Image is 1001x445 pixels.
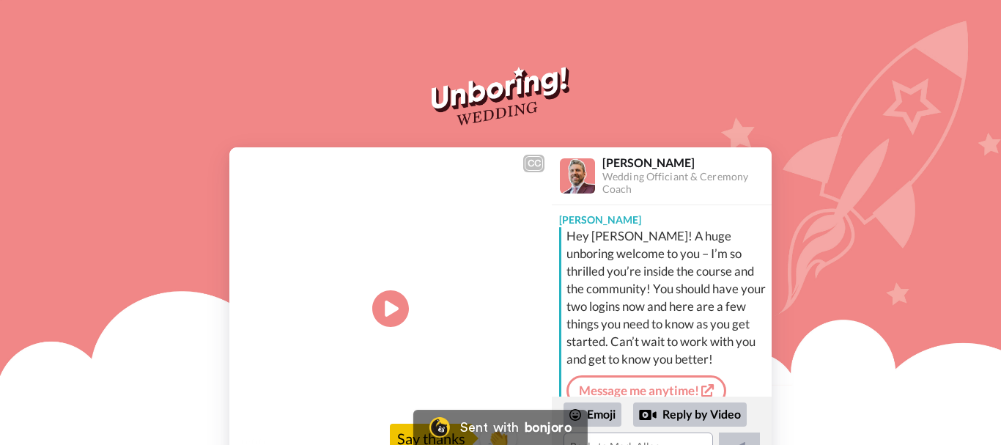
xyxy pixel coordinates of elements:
[602,155,771,169] div: [PERSON_NAME]
[560,158,595,194] img: Profile Image
[432,67,569,125] img: Unboring!Wedding logo
[633,402,747,427] div: Reply by Video
[602,171,771,196] div: Wedding Officiant & Ceremony Coach
[429,417,450,438] img: Bonjoro Logo
[564,402,621,426] div: Emoji
[639,406,657,424] div: Reply by Video
[413,410,588,445] a: Bonjoro LogoSent withbonjoro
[552,205,772,227] div: [PERSON_NAME]
[460,421,519,434] div: Sent with
[525,156,543,171] div: CC
[566,227,768,368] div: Hey [PERSON_NAME]! A huge unboring welcome to you – I’m so thrilled you’re inside the course and ...
[525,421,572,434] div: bonjoro
[566,375,726,406] a: Message me anytime!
